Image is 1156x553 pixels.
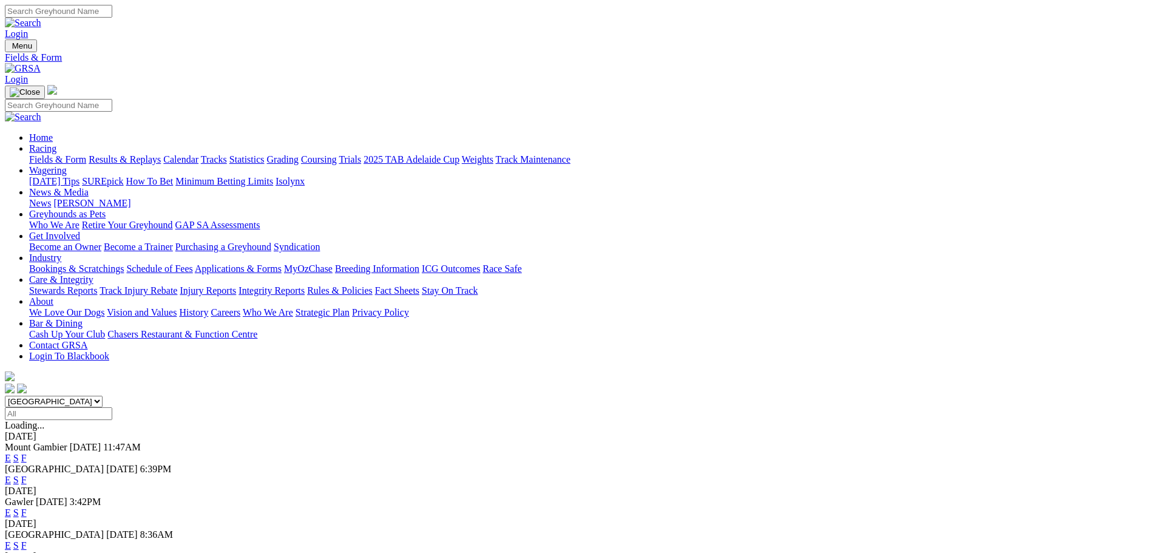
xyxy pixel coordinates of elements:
[195,263,282,274] a: Applications & Forms
[29,220,79,230] a: Who We Are
[29,209,106,219] a: Greyhounds as Pets
[13,453,19,463] a: S
[175,220,260,230] a: GAP SA Assessments
[5,475,11,485] a: E
[5,74,28,84] a: Login
[29,263,124,274] a: Bookings & Scratchings
[29,198,51,208] a: News
[496,154,570,165] a: Track Maintenance
[267,154,299,165] a: Grading
[296,307,350,317] a: Strategic Plan
[5,407,112,420] input: Select date
[13,540,19,551] a: S
[29,296,53,307] a: About
[82,176,123,186] a: SUREpick
[5,5,112,18] input: Search
[352,307,409,317] a: Privacy Policy
[29,263,1151,274] div: Industry
[179,307,208,317] a: History
[53,198,130,208] a: [PERSON_NAME]
[5,39,37,52] button: Toggle navigation
[211,307,240,317] a: Careers
[29,132,53,143] a: Home
[140,464,172,474] span: 6:39PM
[301,154,337,165] a: Coursing
[89,154,161,165] a: Results & Replays
[29,285,97,296] a: Stewards Reports
[29,274,93,285] a: Care & Integrity
[29,165,67,175] a: Wagering
[29,307,1151,318] div: About
[106,464,138,474] span: [DATE]
[29,329,105,339] a: Cash Up Your Club
[229,154,265,165] a: Statistics
[5,63,41,74] img: GRSA
[107,307,177,317] a: Vision and Values
[5,431,1151,442] div: [DATE]
[29,154,86,165] a: Fields & Form
[5,18,41,29] img: Search
[107,329,257,339] a: Chasers Restaurant & Function Centre
[175,176,273,186] a: Minimum Betting Limits
[36,497,67,507] span: [DATE]
[70,442,101,452] span: [DATE]
[70,497,101,507] span: 3:42PM
[103,442,141,452] span: 11:47AM
[462,154,493,165] a: Weights
[375,285,419,296] a: Fact Sheets
[274,242,320,252] a: Syndication
[422,263,480,274] a: ICG Outcomes
[29,154,1151,165] div: Racing
[12,41,32,50] span: Menu
[29,253,61,263] a: Industry
[5,453,11,463] a: E
[17,384,27,393] img: twitter.svg
[29,231,80,241] a: Get Involved
[5,529,104,540] span: [GEOGRAPHIC_DATA]
[29,187,89,197] a: News & Media
[29,198,1151,209] div: News & Media
[5,507,11,518] a: E
[5,497,33,507] span: Gawler
[21,540,27,551] a: F
[13,475,19,485] a: S
[180,285,236,296] a: Injury Reports
[5,442,67,452] span: Mount Gambier
[339,154,361,165] a: Trials
[163,154,198,165] a: Calendar
[5,99,112,112] input: Search
[29,329,1151,340] div: Bar & Dining
[284,263,333,274] a: MyOzChase
[363,154,459,165] a: 2025 TAB Adelaide Cup
[140,529,173,540] span: 8:36AM
[29,242,1151,253] div: Get Involved
[47,85,57,95] img: logo-grsa-white.png
[29,307,104,317] a: We Love Our Dogs
[21,507,27,518] a: F
[307,285,373,296] a: Rules & Policies
[5,86,45,99] button: Toggle navigation
[29,143,56,154] a: Racing
[104,242,173,252] a: Become a Trainer
[29,242,101,252] a: Become an Owner
[5,540,11,551] a: E
[29,285,1151,296] div: Care & Integrity
[201,154,227,165] a: Tracks
[5,420,44,430] span: Loading...
[238,285,305,296] a: Integrity Reports
[29,220,1151,231] div: Greyhounds as Pets
[5,384,15,393] img: facebook.svg
[275,176,305,186] a: Isolynx
[482,263,521,274] a: Race Safe
[82,220,173,230] a: Retire Your Greyhound
[5,112,41,123] img: Search
[29,176,1151,187] div: Wagering
[5,518,1151,529] div: [DATE]
[422,285,478,296] a: Stay On Track
[243,307,293,317] a: Who We Are
[5,52,1151,63] a: Fields & Form
[100,285,177,296] a: Track Injury Rebate
[21,475,27,485] a: F
[126,176,174,186] a: How To Bet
